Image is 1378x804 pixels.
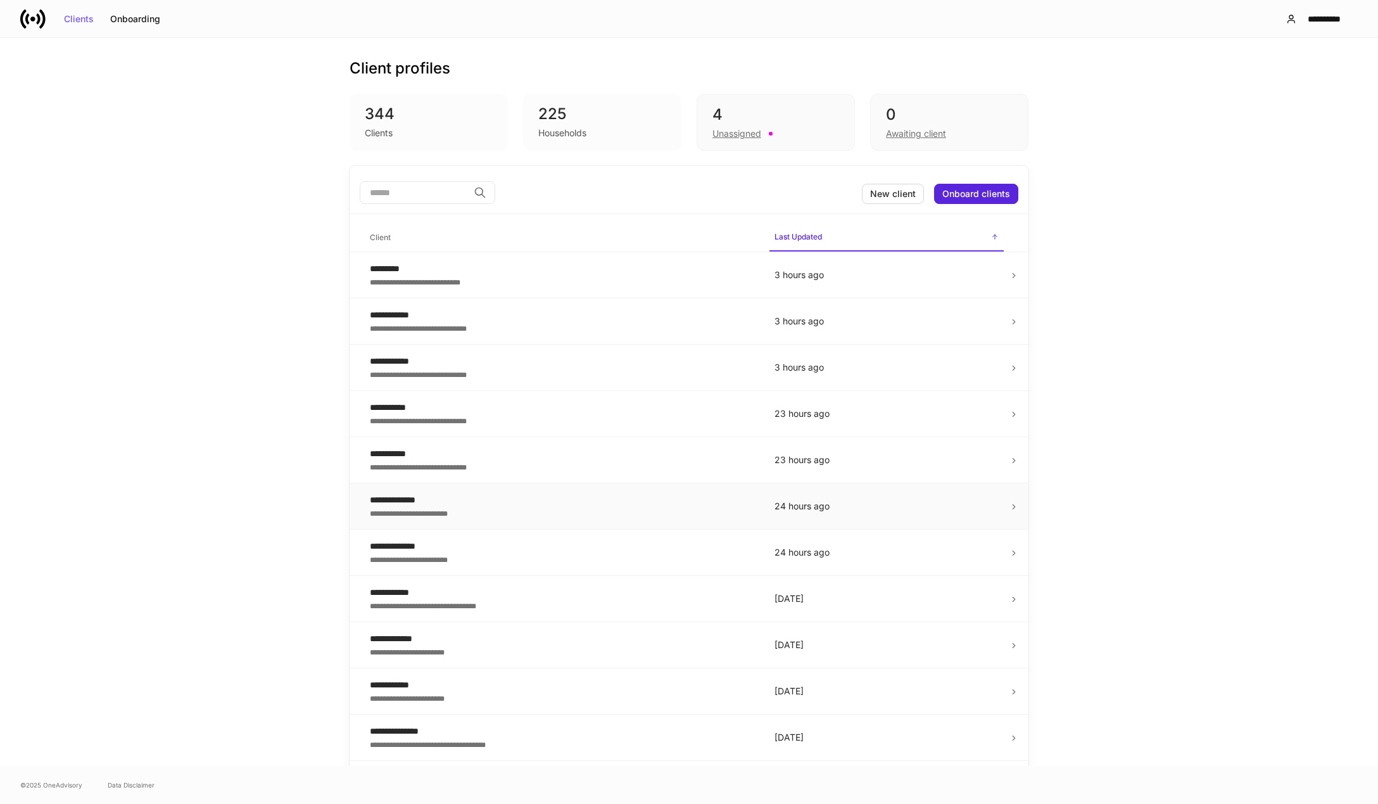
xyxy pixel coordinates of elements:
[886,127,946,140] div: Awaiting client
[774,500,999,513] p: 24 hours ago
[697,94,855,151] div: 4Unassigned
[862,184,924,204] button: New client
[774,639,999,651] p: [DATE]
[774,731,999,744] p: [DATE]
[774,269,999,281] p: 3 hours ago
[870,94,1028,151] div: 0Awaiting client
[108,780,155,790] a: Data Disclaimer
[934,184,1018,204] button: Onboard clients
[20,780,82,790] span: © 2025 OneAdvisory
[350,58,450,79] h3: Client profiles
[365,225,759,251] span: Client
[56,9,102,29] button: Clients
[870,189,916,198] div: New client
[774,546,999,559] p: 24 hours ago
[712,105,839,125] div: 4
[365,104,493,124] div: 344
[102,9,168,29] button: Onboarding
[370,231,391,243] h6: Client
[538,104,666,124] div: 225
[942,189,1010,198] div: Onboard clients
[774,407,999,420] p: 23 hours ago
[64,15,94,23] div: Clients
[365,127,393,139] div: Clients
[712,127,761,140] div: Unassigned
[774,592,999,605] p: [DATE]
[774,361,999,374] p: 3 hours ago
[538,127,586,139] div: Households
[774,231,822,243] h6: Last Updated
[774,685,999,698] p: [DATE]
[774,454,999,466] p: 23 hours ago
[110,15,160,23] div: Onboarding
[774,315,999,328] p: 3 hours ago
[769,224,1004,252] span: Last Updated
[886,105,1013,125] div: 0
